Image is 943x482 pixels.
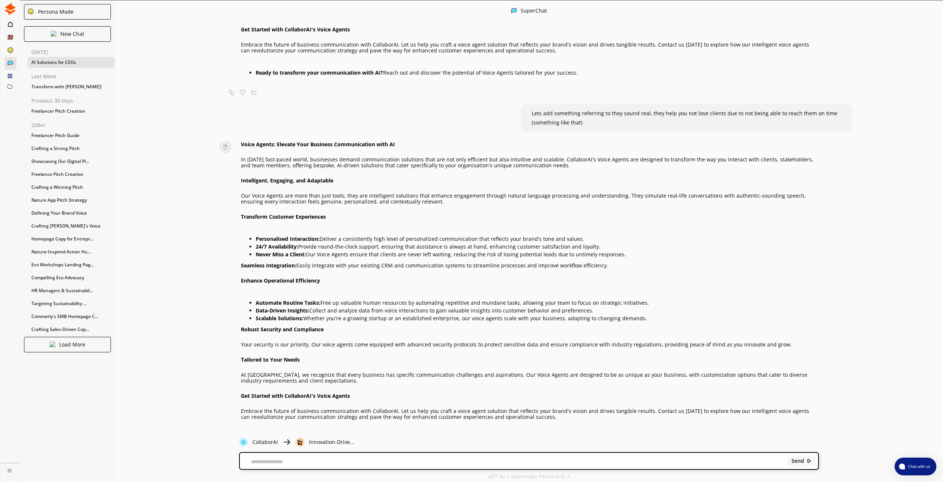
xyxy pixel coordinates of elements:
[256,299,320,306] strong: Automate Routine Tasks:
[256,251,306,258] strong: Never Miss a Client:
[239,438,248,447] img: Close
[59,342,85,348] p: Load More
[28,195,115,206] div: Nature App Pitch Strategy
[241,277,320,284] strong: Enhance Operational Efficiency
[1,463,20,476] a: Close
[31,122,115,128] p: Older
[28,169,115,180] div: Freelance Pitch Creation
[51,31,57,37] img: Close
[256,300,819,306] p: Free up valuable human resources by automating repetitive and mundane tasks, allowing your team t...
[241,372,819,384] p: At [GEOGRAPHIC_DATA], we recognize that every business has specific communication challenges and ...
[28,285,115,296] div: HR Managers & Sustainabil...
[28,324,115,335] div: Crafting Sales-Driven Cop...
[241,42,819,54] p: Embrace the future of business communication with CollaborAI. Let us help you craft a voice agent...
[4,3,16,15] img: Close
[521,8,547,15] div: SuperChat
[28,208,115,219] div: Defining Your Brand Voice
[241,263,819,269] p: Easily integrate with your existing CRM and communication systems to streamline processes and imp...
[31,98,115,104] p: Previous 30 days
[28,221,115,232] div: Crafting [PERSON_NAME]'s Voice
[241,177,333,184] strong: Intelligent, Engaging, and Adaptable
[28,311,115,322] div: Commerly's SMB Homepage C...
[35,9,74,15] div: Persona Mode
[791,458,804,464] b: Send
[241,213,326,220] strong: Transform Customer Experiences
[256,69,383,76] strong: Ready to transform your communication with AI?
[28,272,115,283] div: Compelling Eco Advocacy
[241,157,819,168] p: In [DATE] fast-paced world, businesses demand communication solutions that are not only efficient...
[28,182,115,193] div: Crafting a Winning Pitch
[256,315,819,321] p: Whether you're a growing startup or an established enterprise, our voice agents scale with your b...
[256,235,320,242] strong: Personalised Interaction:
[256,244,819,250] p: Provide round-the-clock support, ensuring that assistance is always at hand, enhancing customer s...
[28,143,115,154] div: Crafting a Strong Pitch
[28,298,115,309] div: Targeting Sustainability ...
[28,106,115,117] div: Freelancer Pitch Creation
[7,468,12,473] img: Close
[256,68,819,77] li: Reach out and discover the potential of Voice Agents tailored for your success.
[241,408,819,420] p: Embrace the future of business communication with CollaborAI. Let us help you craft a voice agent...
[256,307,309,314] strong: Data-Driven Insights:
[895,458,936,475] button: atlas-launcher
[28,130,115,141] div: Freelancer Pitch Guide
[28,81,115,92] div: Transform with [PERSON_NAME]!
[241,141,395,148] strong: Voice Agents: Elevate Your Business Communication with AI
[31,49,115,55] p: [DATE]
[28,233,115,245] div: Homepage Copy for Entrepr...
[256,236,819,242] p: Deliver a consistently high level of personalized communication that reflects your brand's tone a...
[28,259,115,270] div: Eco Workshops Landing Pag...
[256,308,819,314] p: Collect and analyze data from voice interactions to gain valuable insights into customer behavior...
[241,392,350,399] strong: Get Started with CollaborAI's Voice Agents
[241,262,296,269] strong: Seamless Integration:
[241,342,819,348] p: Your security is our priority. Our voice agents come equipped with advanced security protocols to...
[28,156,115,167] div: Showcasing Our Digital Pl...
[807,458,812,464] img: Close
[282,438,291,447] img: Close
[251,90,256,95] img: Save
[28,246,115,257] div: Nature-Inspired Action Hu...
[28,57,115,68] div: AI Solutions for CEOs
[256,315,303,322] strong: Scalable Solutions:
[256,243,298,250] strong: 24/7 Availability:
[60,31,84,37] p: New Chat
[905,464,932,469] span: Chat with us
[252,439,278,445] p: CollaborAI
[50,341,55,347] img: Close
[241,26,350,33] strong: Get Started with CollaborAI's Voice Agents
[229,90,234,95] img: Copy
[241,193,819,205] p: Our Voice Agents are more than just tools; they are intelligent solutions that enhance engagement...
[488,474,570,479] p: GPT 4o + Supercopy Persona-AI 3
[532,110,837,126] span: Lets add something referring to they sound real, they help you not lose clients due to not being ...
[27,8,34,15] img: Close
[241,326,324,333] strong: Robust Security and Compliance
[309,439,354,445] p: Innovation-Drive...
[240,90,245,95] img: Favorite
[31,74,115,79] p: Last Week
[296,438,304,447] img: Close
[241,356,300,363] strong: Tailored to Your Needs
[511,8,517,14] img: Close
[256,252,819,257] p: Our Voice Agents ensure that clients are never left waiting, reducing the risk of losing potentia...
[214,141,237,153] img: Close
